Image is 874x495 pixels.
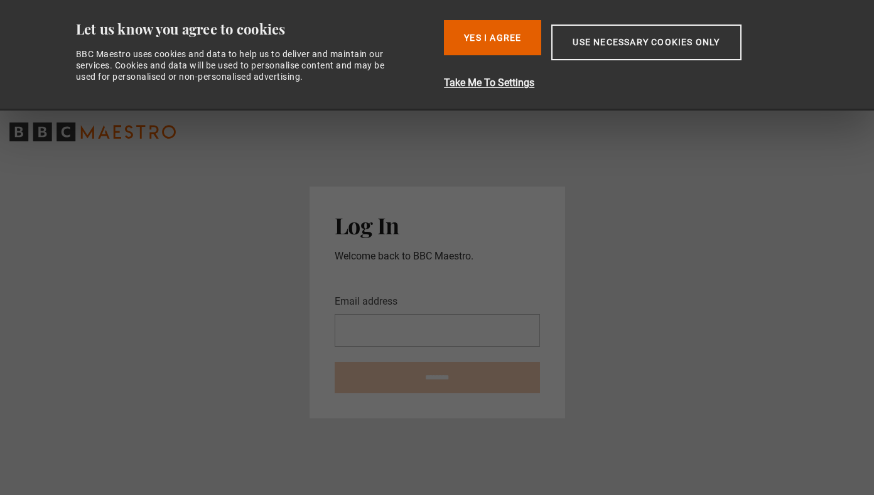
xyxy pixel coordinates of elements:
[76,20,434,38] div: Let us know you agree to cookies
[335,249,540,264] p: Welcome back to BBC Maestro.
[76,48,399,83] div: BBC Maestro uses cookies and data to help us to deliver and maintain our services. Cookies and da...
[335,212,540,238] h2: Log In
[444,20,541,55] button: Yes I Agree
[335,294,397,309] label: Email address
[551,24,741,60] button: Use necessary cookies only
[444,75,807,90] button: Take Me To Settings
[9,122,176,141] svg: BBC Maestro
